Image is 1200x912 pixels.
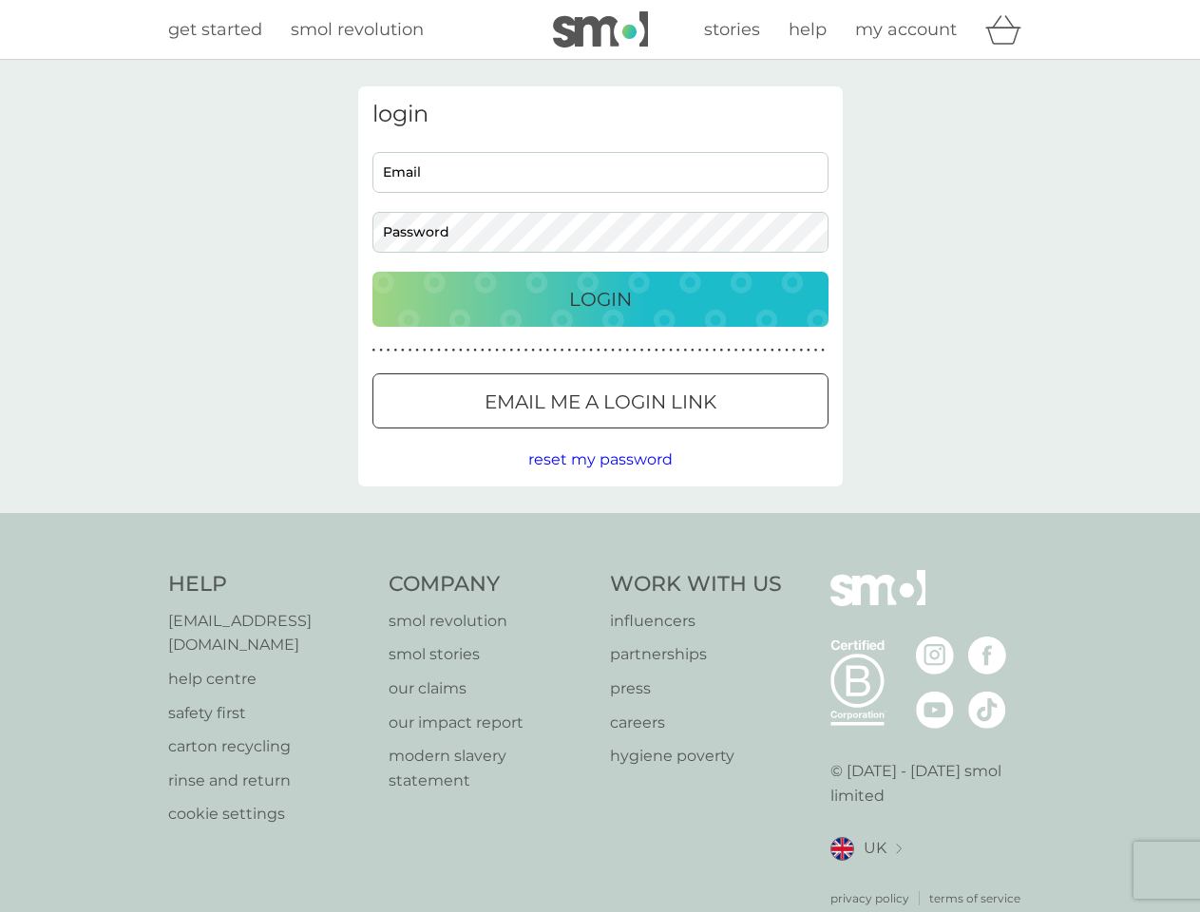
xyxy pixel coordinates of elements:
[503,346,506,355] p: ●
[389,609,591,634] p: smol revolution
[713,346,716,355] p: ●
[582,346,586,355] p: ●
[389,676,591,701] a: our claims
[799,346,803,355] p: ●
[814,346,818,355] p: ●
[401,346,405,355] p: ●
[611,346,615,355] p: ●
[524,346,528,355] p: ●
[168,802,371,826] a: cookie settings
[705,346,709,355] p: ●
[968,691,1006,729] img: visit the smol Tiktok page
[647,346,651,355] p: ●
[916,636,954,674] img: visit the smol Instagram page
[597,346,600,355] p: ●
[619,346,622,355] p: ●
[756,346,760,355] p: ●
[691,346,695,355] p: ●
[437,346,441,355] p: ●
[821,346,825,355] p: ●
[379,346,383,355] p: ●
[495,346,499,355] p: ●
[409,346,412,355] p: ●
[704,16,760,44] a: stories
[610,676,782,701] a: press
[830,889,909,907] a: privacy policy
[168,701,371,726] a: safety first
[389,570,591,599] h4: Company
[473,346,477,355] p: ●
[168,609,371,657] a: [EMAIL_ADDRESS][DOMAIN_NAME]
[459,346,463,355] p: ●
[168,734,371,759] a: carton recycling
[655,346,658,355] p: ●
[575,346,579,355] p: ●
[389,642,591,667] p: smol stories
[763,346,767,355] p: ●
[727,346,731,355] p: ●
[830,759,1033,807] p: © [DATE] - [DATE] smol limited
[916,691,954,729] img: visit the smol Youtube page
[610,609,782,634] a: influencers
[553,346,557,355] p: ●
[704,19,760,40] span: stories
[291,19,424,40] span: smol revolution
[393,346,397,355] p: ●
[830,570,925,635] img: smol
[389,711,591,735] a: our impact report
[789,16,827,44] a: help
[467,346,470,355] p: ●
[778,346,782,355] p: ●
[683,346,687,355] p: ●
[985,10,1033,48] div: basket
[610,642,782,667] a: partnerships
[896,844,902,854] img: select a new location
[528,450,673,468] span: reset my password
[807,346,810,355] p: ●
[625,346,629,355] p: ●
[610,744,782,769] a: hygiene poverty
[528,447,673,472] button: reset my password
[531,346,535,355] p: ●
[372,272,829,327] button: Login
[789,19,827,40] span: help
[168,16,262,44] a: get started
[720,346,724,355] p: ●
[546,346,550,355] p: ●
[509,346,513,355] p: ●
[929,889,1020,907] a: terms of service
[389,744,591,792] a: modern slavery statement
[168,570,371,599] h4: Help
[561,346,564,355] p: ●
[168,19,262,40] span: get started
[749,346,752,355] p: ●
[855,16,957,44] a: my account
[640,346,644,355] p: ●
[481,346,485,355] p: ●
[553,11,648,47] img: smol
[669,346,673,355] p: ●
[423,346,427,355] p: ●
[734,346,738,355] p: ●
[662,346,666,355] p: ●
[168,667,371,692] p: help centre
[569,284,632,314] p: Login
[633,346,637,355] p: ●
[485,387,716,417] p: Email me a login link
[539,346,543,355] p: ●
[567,346,571,355] p: ●
[610,711,782,735] a: careers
